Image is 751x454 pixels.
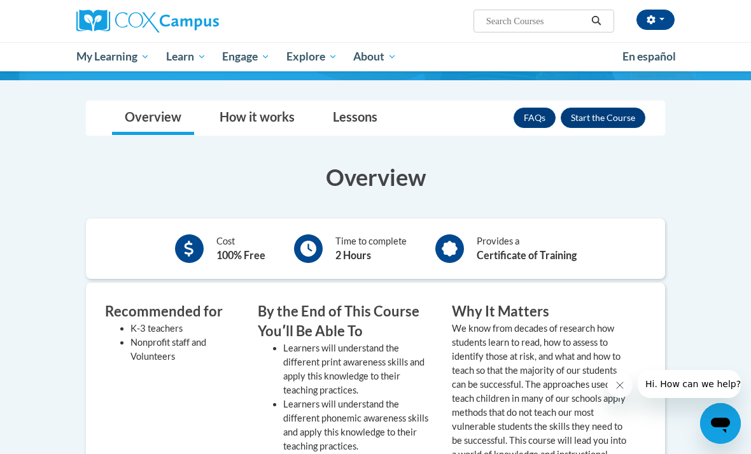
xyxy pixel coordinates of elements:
span: En español [622,50,676,63]
span: Explore [286,49,337,64]
div: Cost [216,234,265,263]
h3: Recommended for [105,302,239,322]
iframe: Message from company [638,370,741,398]
a: About [346,42,405,71]
a: Engage [214,42,278,71]
span: My Learning [76,49,150,64]
iframe: Close message [607,372,633,398]
div: Time to complete [335,234,407,263]
h3: Overview [86,161,665,193]
iframe: Button to launch messaging window [700,403,741,444]
input: Search Courses [485,13,587,29]
a: Explore [278,42,346,71]
li: K-3 teachers [130,322,239,336]
li: Learners will understand the different phonemic awareness skills and apply this knowledge to thei... [283,397,433,453]
div: Main menu [67,42,684,71]
a: Overview [112,101,194,135]
li: Nonprofit staff and Volunteers [130,336,239,364]
img: Cox Campus [76,10,219,32]
a: FAQs [514,108,556,128]
span: Engage [222,49,270,64]
div: Provides a [477,234,577,263]
a: How it works [207,101,307,135]
button: Search [587,13,606,29]
b: Certificate of Training [477,249,577,261]
span: Learn [166,49,206,64]
h3: By the End of This Course Youʹll Be Able To [258,302,433,341]
a: Cox Campus [76,10,263,32]
h3: Why It Matters [452,302,627,322]
span: About [353,49,397,64]
b: 2 Hours [335,249,371,261]
button: Account Settings [636,10,675,30]
a: My Learning [68,42,158,71]
b: 100% Free [216,249,265,261]
a: Lessons [320,101,390,135]
a: En español [614,43,684,70]
li: Learners will understand the different print awareness skills and apply this knowledge to their t... [283,341,433,397]
button: Enroll [561,108,645,128]
a: Learn [158,42,214,71]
